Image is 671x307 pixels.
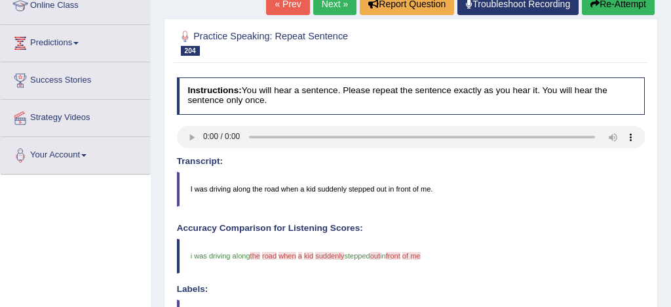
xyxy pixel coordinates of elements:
span: suddenly [315,252,344,260]
span: front [386,252,400,260]
a: Strategy Videos [1,100,150,133]
span: out [370,252,380,260]
span: the [250,252,260,260]
span: a [298,252,302,260]
h4: Accuracy Comparison for Listening Scores: [177,224,645,234]
span: in [380,252,386,260]
h2: Practice Speaking: Repeat Sentence [177,28,467,56]
h4: Transcript: [177,157,645,167]
a: Predictions [1,25,150,58]
span: road [262,252,277,260]
a: Your Account [1,137,150,170]
span: of me [402,252,421,260]
span: i was driving along [191,252,250,260]
span: kid [304,252,313,260]
h4: You will hear a sentence. Please repeat the sentence exactly as you hear it. You will hear the se... [177,77,645,115]
span: when [278,252,296,260]
span: 204 [181,46,200,56]
a: Success Stories [1,62,150,95]
h4: Labels: [177,285,645,295]
b: Instructions: [187,85,241,95]
blockquote: I was driving along the road when a kid suddenly stepped out in front of me. [177,172,645,206]
span: stepped [344,252,370,260]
